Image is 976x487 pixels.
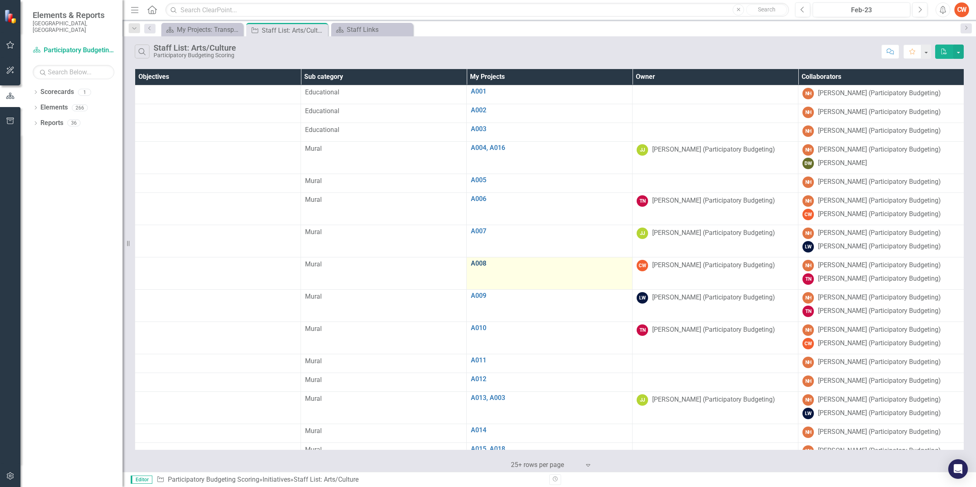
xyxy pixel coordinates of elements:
[305,177,322,185] span: Mural
[652,145,775,154] div: [PERSON_NAME] (Participatory Budgeting)
[168,476,259,483] a: Participatory Budgeting Scoring
[467,373,633,391] td: Double-Click to Edit Right Click for Context Menu
[333,25,411,35] a: Staff Links
[798,85,964,104] td: Double-Click to Edit
[305,376,322,384] span: Mural
[802,260,814,271] div: NH
[467,442,633,461] td: Double-Click to Edit Right Click for Context Menu
[818,293,941,302] div: [PERSON_NAME] (Participatory Budgeting)
[633,289,798,322] td: Double-Click to Edit
[652,395,775,404] div: [PERSON_NAME] (Participatory Budgeting)
[633,123,798,141] td: Double-Click to Edit
[301,289,467,322] td: Double-Click to Edit
[802,107,814,118] div: NH
[818,177,941,187] div: [PERSON_NAME] (Participatory Budgeting)
[818,395,941,404] div: [PERSON_NAME] (Participatory Budgeting)
[637,292,648,304] div: LW
[818,107,941,117] div: [PERSON_NAME] (Participatory Budgeting)
[633,391,798,424] td: Double-Click to Edit
[305,395,322,402] span: Mural
[802,228,814,239] div: NH
[305,228,322,236] span: Mural
[471,228,628,235] a: A007
[471,394,628,402] a: A013, A003
[471,125,628,133] a: A003
[798,104,964,123] td: Double-Click to Edit
[471,427,628,434] a: A014
[305,260,322,268] span: Mural
[633,322,798,354] td: Double-Click to Edit
[818,357,941,367] div: [PERSON_NAME] (Participatory Budgeting)
[802,445,814,457] div: NH
[798,174,964,192] td: Double-Click to Edit
[798,391,964,424] td: Double-Click to Edit
[467,85,633,104] td: Double-Click to Edit Right Click for Context Menu
[305,446,322,453] span: Mural
[305,293,322,300] span: Mural
[798,257,964,289] td: Double-Click to Edit
[954,2,969,17] div: CW
[467,174,633,192] td: Double-Click to Edit Right Click for Context Menu
[467,322,633,354] td: Double-Click to Edit Right Click for Context Menu
[471,144,628,152] a: A004, A016
[301,354,467,373] td: Double-Click to Edit
[467,141,633,174] td: Double-Click to Edit Right Click for Context Menu
[347,25,411,35] div: Staff Links
[802,375,814,387] div: NH
[305,126,339,134] span: Educational
[818,339,941,348] div: [PERSON_NAME] (Participatory Budgeting)
[798,424,964,442] td: Double-Click to Edit
[813,2,910,17] button: Feb-23
[78,89,91,96] div: 1
[818,89,941,98] div: [PERSON_NAME] (Participatory Budgeting)
[818,228,941,238] div: [PERSON_NAME] (Participatory Budgeting)
[637,228,648,239] div: JJ
[305,145,322,152] span: Mural
[633,141,798,174] td: Double-Click to Edit
[818,274,941,284] div: [PERSON_NAME] (Participatory Budgeting)
[301,391,467,424] td: Double-Click to Edit
[467,225,633,257] td: Double-Click to Edit Right Click for Context Menu
[637,394,648,406] div: JJ
[652,293,775,302] div: [PERSON_NAME] (Participatory Budgeting)
[301,424,467,442] td: Double-Click to Edit
[818,376,941,386] div: [PERSON_NAME] (Participatory Budgeting)
[746,4,787,16] button: Search
[802,357,814,368] div: NH
[802,408,814,419] div: LW
[301,85,467,104] td: Double-Click to Edit
[301,225,467,257] td: Double-Click to Edit
[818,446,941,456] div: [PERSON_NAME] (Participatory Budgeting)
[798,141,964,174] td: Double-Click to Edit
[802,306,814,317] div: TN
[305,107,339,115] span: Educational
[4,9,18,23] img: ClearPoint Strategy
[802,209,814,220] div: CW
[467,354,633,373] td: Double-Click to Edit Right Click for Context Menu
[633,442,798,461] td: Double-Click to Edit
[818,126,941,136] div: [PERSON_NAME] (Participatory Budgeting)
[798,289,964,322] td: Double-Click to Edit
[633,257,798,289] td: Double-Click to Edit
[633,104,798,123] td: Double-Click to Edit
[818,159,867,168] div: [PERSON_NAME]
[294,476,359,483] div: Staff List: Arts/Culture
[802,158,814,169] div: DW
[818,242,941,251] div: [PERSON_NAME] (Participatory Budgeting)
[652,228,775,238] div: [PERSON_NAME] (Participatory Budgeting)
[818,325,941,335] div: [PERSON_NAME] (Participatory Budgeting)
[156,475,543,485] div: » »
[802,394,814,406] div: NH
[802,88,814,99] div: NH
[165,3,789,17] input: Search ClearPoint...
[471,324,628,332] a: A010
[305,196,322,203] span: Mural
[633,192,798,225] td: Double-Click to Edit
[301,322,467,354] td: Double-Click to Edit
[471,88,628,95] a: A001
[798,442,964,461] td: Double-Click to Edit
[301,257,467,289] td: Double-Click to Edit
[33,46,114,55] a: Participatory Budgeting Scoring
[467,123,633,141] td: Double-Click to Edit Right Click for Context Menu
[802,338,814,349] div: CW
